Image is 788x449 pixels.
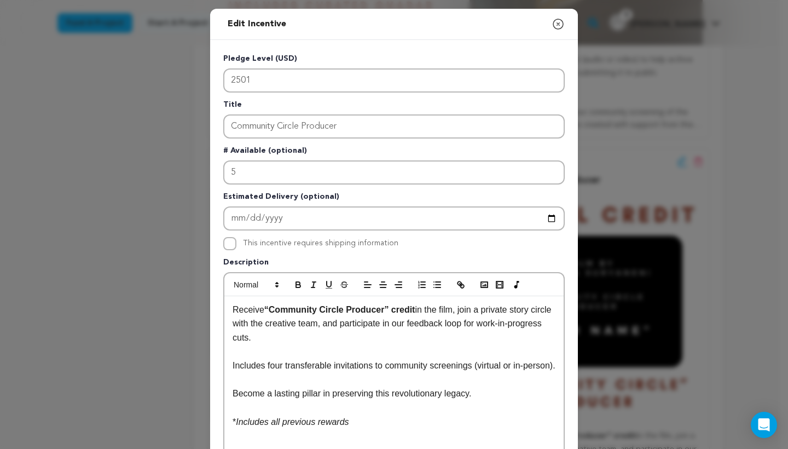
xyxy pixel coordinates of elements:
span: Includes four transferable invitations to community screenings (virtual or in‑person). [233,361,555,370]
h2: Edit Incentive [223,13,291,35]
input: Enter level [223,68,565,93]
span: Become a lasting pillar in preserving this revolutionary legacy. [233,389,471,398]
p: Pledge Level (USD) [223,53,565,68]
em: Includes all previous rewards [236,417,349,427]
p: Title [223,99,565,114]
span: in the film, join a private story circle with the creative team, and participate in our feedback ... [233,305,554,342]
p: # Available (optional) [223,145,565,160]
strong: “Community Circle Producer” credit [264,305,415,314]
p: Estimated Delivery (optional) [223,191,565,206]
input: Enter title [223,114,565,139]
input: Enter number available [223,160,565,185]
div: Open Intercom Messenger [751,412,777,438]
label: This incentive requires shipping information [243,239,398,247]
input: Enter Estimated Delivery [223,206,565,231]
span: Receive [233,305,264,314]
p: Description [223,257,565,272]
